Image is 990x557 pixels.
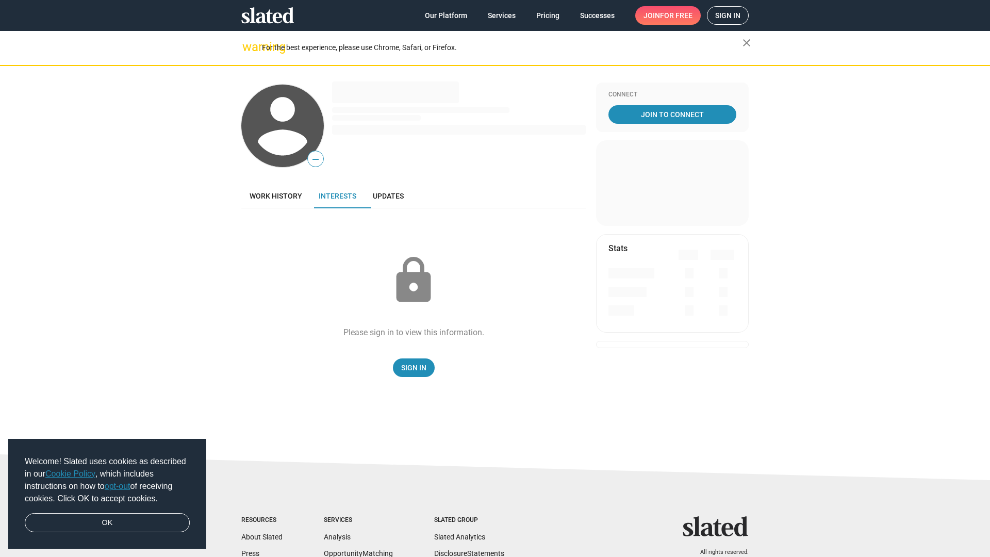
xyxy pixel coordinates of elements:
a: Joinfor free [635,6,701,25]
a: dismiss cookie message [25,513,190,533]
a: Work history [241,184,310,208]
div: cookieconsent [8,439,206,549]
span: Our Platform [425,6,467,25]
span: Updates [373,192,404,200]
span: Pricing [536,6,559,25]
span: — [308,153,323,166]
a: opt-out [105,482,130,490]
mat-card-title: Stats [608,243,628,254]
span: for free [660,6,692,25]
a: Updates [365,184,412,208]
a: Services [480,6,524,25]
span: Sign In [401,358,426,377]
a: Successes [572,6,623,25]
a: Pricing [528,6,568,25]
a: Analysis [324,533,351,541]
div: Please sign in to view this information. [343,327,484,338]
div: Connect [608,91,736,99]
span: Successes [580,6,615,25]
div: Resources [241,516,283,525]
span: Welcome! Slated uses cookies as described in our , which includes instructions on how to of recei... [25,455,190,505]
mat-icon: close [740,37,753,49]
span: Sign in [715,7,740,24]
span: Join [643,6,692,25]
span: Work history [250,192,302,200]
a: Sign in [707,6,749,25]
a: Sign In [393,358,435,377]
mat-icon: lock [388,255,439,306]
div: Slated Group [434,516,504,525]
div: Services [324,516,393,525]
span: Services [488,6,516,25]
div: For the best experience, please use Chrome, Safari, or Firefox. [262,41,742,55]
a: Interests [310,184,365,208]
a: Join To Connect [608,105,736,124]
span: Interests [319,192,356,200]
a: About Slated [241,533,283,541]
span: Join To Connect [610,105,734,124]
a: Slated Analytics [434,533,485,541]
mat-icon: warning [242,41,255,53]
a: Our Platform [417,6,475,25]
a: Cookie Policy [45,469,95,478]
